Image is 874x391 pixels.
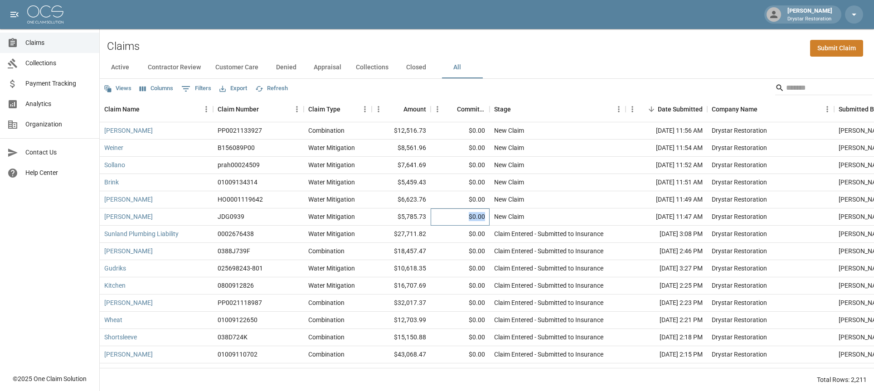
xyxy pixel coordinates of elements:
[372,208,431,226] div: $5,785.73
[372,294,431,312] div: $32,017.37
[626,102,639,116] button: Menu
[179,82,214,96] button: Show filters
[104,97,140,122] div: Claim Name
[431,243,490,260] div: $0.00
[141,57,208,78] button: Contractor Review
[308,367,355,376] div: Water Mitigation
[626,97,707,122] div: Date Submitted
[308,160,355,169] div: Water Mitigation
[104,246,153,256] a: [PERSON_NAME]
[104,195,153,204] a: [PERSON_NAME]
[494,195,524,204] div: New Claim
[100,97,213,122] div: Claim Name
[712,195,767,204] div: Drystar Restoration
[787,15,832,23] p: Drystar Restoration
[626,191,707,208] div: [DATE] 11:49 AM
[712,212,767,221] div: Drystar Restoration
[137,82,175,96] button: Select columns
[253,82,290,96] button: Refresh
[494,350,603,359] div: Claim Entered - Submitted to Insurance
[218,178,257,187] div: 01009134314
[817,375,867,384] div: Total Rows: 2,211
[25,38,92,48] span: Claims
[494,212,524,221] div: New Claim
[431,102,444,116] button: Menu
[444,103,457,116] button: Sort
[494,298,603,307] div: Claim Entered - Submitted to Insurance
[308,298,345,307] div: Combination
[494,367,586,376] div: Undisputed Payment Processing
[626,260,707,277] div: [DATE] 3:27 PM
[626,208,707,226] div: [DATE] 11:47 AM
[372,157,431,174] div: $7,641.69
[626,226,707,243] div: [DATE] 3:08 PM
[372,97,431,122] div: Amount
[403,97,426,122] div: Amount
[712,160,767,169] div: Drystar Restoration
[431,157,490,174] div: $0.00
[494,264,603,273] div: Claim Entered - Submitted to Insurance
[25,99,92,109] span: Analytics
[626,174,707,191] div: [DATE] 11:51 AM
[431,174,490,191] div: $0.00
[431,122,490,140] div: $0.00
[712,315,767,324] div: Drystar Restoration
[494,229,603,238] div: Claim Entered - Submitted to Insurance
[391,103,403,116] button: Sort
[308,246,345,256] div: Combination
[218,367,252,376] div: 0388D068M
[308,281,355,290] div: Water Mitigation
[218,97,259,122] div: Claim Number
[431,226,490,243] div: $0.00
[431,208,490,226] div: $0.00
[218,126,262,135] div: PP0021133927
[218,333,248,342] div: 038D724K
[707,97,834,122] div: Company Name
[372,260,431,277] div: $10,618.35
[712,298,767,307] div: Drystar Restoration
[104,126,153,135] a: [PERSON_NAME]
[810,40,863,57] a: Submit Claim
[308,97,340,122] div: Claim Type
[712,178,767,187] div: Drystar Restoration
[372,329,431,346] div: $15,150.88
[712,264,767,273] div: Drystar Restoration
[104,178,119,187] a: Brink
[431,97,490,122] div: Committed Amount
[494,126,524,135] div: New Claim
[372,346,431,363] div: $43,068.47
[218,212,244,221] div: JDG0939
[308,229,355,238] div: Water Mitigation
[306,57,349,78] button: Appraisal
[658,97,703,122] div: Date Submitted
[494,333,603,342] div: Claim Entered - Submitted to Insurance
[25,168,92,178] span: Help Center
[104,229,179,238] a: Sunland Plumbing Liability
[218,281,254,290] div: 0800912826
[490,97,626,122] div: Stage
[626,363,707,381] div: [DATE] 2:27 PM
[308,178,355,187] div: Water Mitigation
[218,195,263,204] div: HO0001119642
[213,97,304,122] div: Claim Number
[25,58,92,68] span: Collections
[626,329,707,346] div: [DATE] 2:18 PM
[372,102,385,116] button: Menu
[102,82,134,96] button: Views
[5,5,24,24] button: open drawer
[626,312,707,329] div: [DATE] 2:21 PM
[218,143,255,152] div: B156089P00
[494,160,524,169] div: New Claim
[626,157,707,174] div: [DATE] 11:52 AM
[494,246,603,256] div: Claim Entered - Submitted to Insurance
[104,281,126,290] a: Kitchen
[712,143,767,152] div: Drystar Restoration
[775,81,872,97] div: Search
[712,246,767,256] div: Drystar Restoration
[712,350,767,359] div: Drystar Restoration
[104,367,208,376] a: [PERSON_NAME] & [PERSON_NAME]
[218,246,250,256] div: 0388J739F
[437,57,477,78] button: All
[626,122,707,140] div: [DATE] 11:56 AM
[104,315,122,324] a: Wheat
